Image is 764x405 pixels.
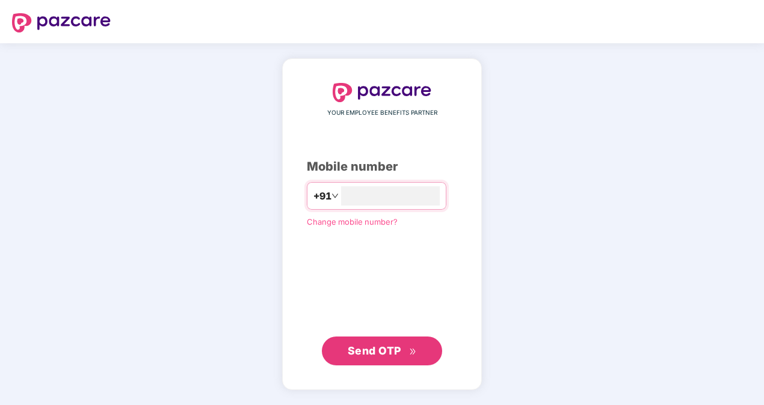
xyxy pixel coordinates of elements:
[322,336,442,365] button: Send OTPdouble-right
[348,344,401,357] span: Send OTP
[331,192,339,199] span: down
[307,217,398,227] a: Change mobile number?
[12,13,111,32] img: logo
[409,348,417,356] span: double-right
[333,83,431,102] img: logo
[307,157,457,176] div: Mobile number
[327,108,437,118] span: YOUR EMPLOYEE BENEFITS PARTNER
[313,189,331,204] span: +91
